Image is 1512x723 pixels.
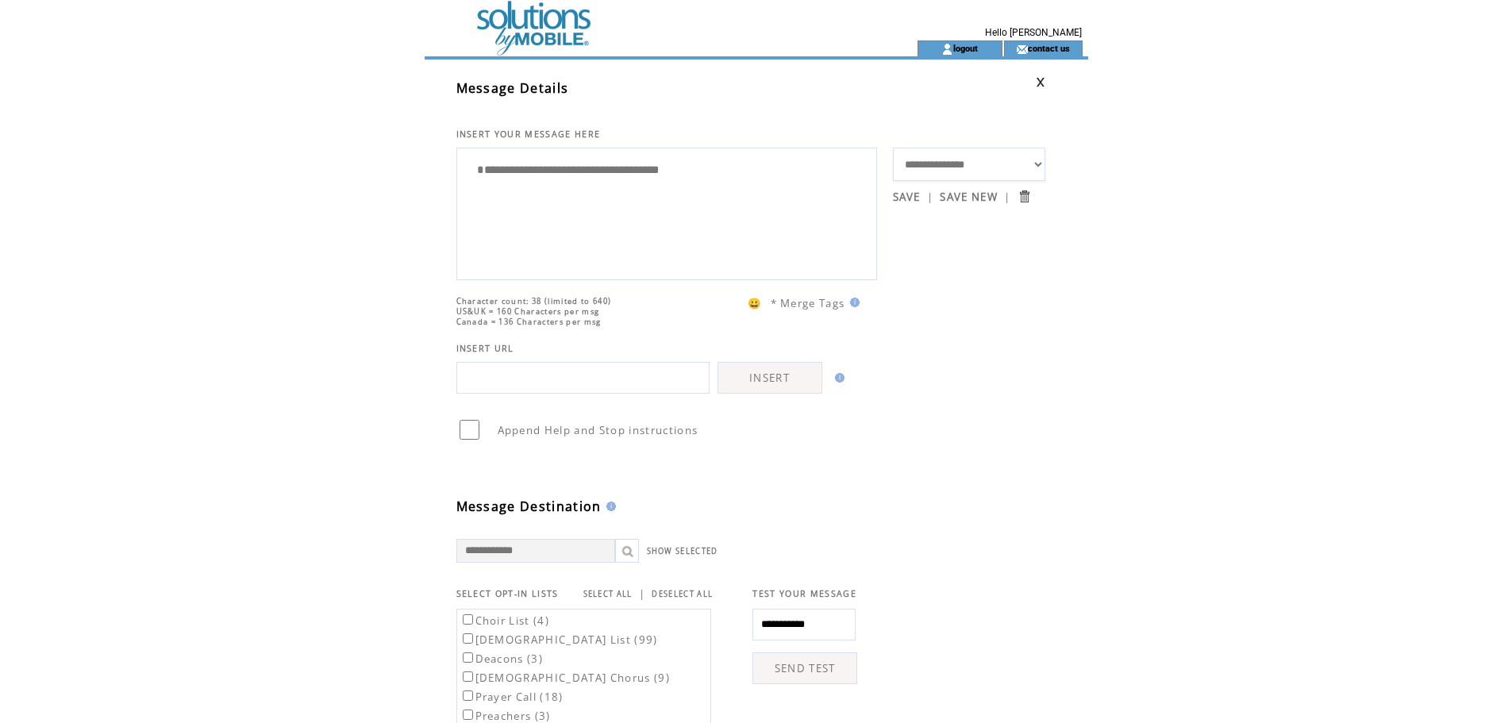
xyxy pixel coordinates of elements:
[927,190,933,204] span: |
[1016,43,1028,56] img: contact_us_icon.gif
[718,362,822,394] a: INSERT
[498,423,698,437] span: Append Help and Stop instructions
[845,298,860,307] img: help.gif
[941,43,953,56] img: account_icon.gif
[456,296,612,306] span: Character count: 38 (limited to 640)
[463,614,473,625] input: Choir List (4)
[652,589,713,599] a: DESELECT ALL
[456,588,559,599] span: SELECT OPT-IN LISTS
[583,589,633,599] a: SELECT ALL
[953,43,978,53] a: logout
[456,306,600,317] span: US&UK = 160 Characters per msg
[1028,43,1070,53] a: contact us
[456,317,602,327] span: Canada = 136 Characters per msg
[456,343,514,354] span: INSERT URL
[647,546,718,556] a: SHOW SELECTED
[456,79,569,97] span: Message Details
[752,652,857,684] a: SEND TEST
[456,129,601,140] span: INSERT YOUR MESSAGE HERE
[771,296,845,310] span: * Merge Tags
[985,27,1082,38] span: Hello [PERSON_NAME]
[460,709,551,723] label: Preachers (3)
[463,690,473,701] input: Prayer Call (18)
[460,652,544,666] label: Deacons (3)
[463,652,473,663] input: Deacons (3)
[830,373,844,383] img: help.gif
[940,190,998,204] a: SAVE NEW
[460,671,671,685] label: [DEMOGRAPHIC_DATA] Chorus (9)
[752,588,856,599] span: TEST YOUR MESSAGE
[463,671,473,682] input: [DEMOGRAPHIC_DATA] Chorus (9)
[456,498,602,515] span: Message Destination
[748,296,762,310] span: 😀
[1004,190,1010,204] span: |
[893,190,921,204] a: SAVE
[639,586,645,601] span: |
[460,633,658,647] label: [DEMOGRAPHIC_DATA] List (99)
[463,633,473,644] input: [DEMOGRAPHIC_DATA] List (99)
[1017,189,1032,204] input: Submit
[460,690,564,704] label: Prayer Call (18)
[460,613,550,628] label: Choir List (4)
[463,710,473,720] input: Preachers (3)
[602,502,616,511] img: help.gif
